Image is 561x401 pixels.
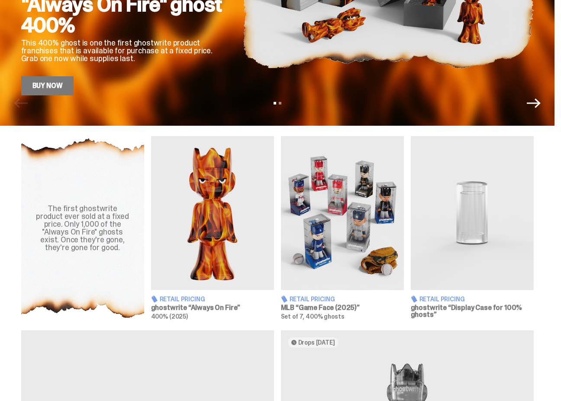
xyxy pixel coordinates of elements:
[32,205,134,251] div: The first ghostwrite product ever sold at a fixed price. Only 1,000 of the "Always On Fire" ghost...
[279,102,281,104] button: View slide 2
[151,136,274,320] a: Always On Fire Retail Pricing
[21,76,74,95] a: Buy Now
[419,296,465,302] span: Retail Pricing
[411,136,534,290] img: Display Case for 100% ghosts
[411,304,534,318] h3: ghostwrite “Display Case for 100% ghosts”
[290,296,335,302] span: Retail Pricing
[151,136,274,290] img: Always On Fire
[151,304,274,311] h3: ghostwrite “Always On Fire”
[160,296,205,302] span: Retail Pricing
[281,136,404,290] img: Game Face (2025)
[274,102,276,104] button: View slide 1
[298,339,335,346] span: Drops [DATE]
[21,39,229,62] p: This 400% ghost is one the first ghostwrite product franchises that is available for purchase at ...
[151,313,188,320] span: 400% (2025)
[281,313,345,320] span: Set of 7, 400% ghosts
[411,136,534,320] a: Display Case for 100% ghosts Retail Pricing
[527,96,541,110] button: Next
[281,136,404,320] a: Game Face (2025) Retail Pricing
[281,304,404,311] h3: MLB “Game Face (2025)”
